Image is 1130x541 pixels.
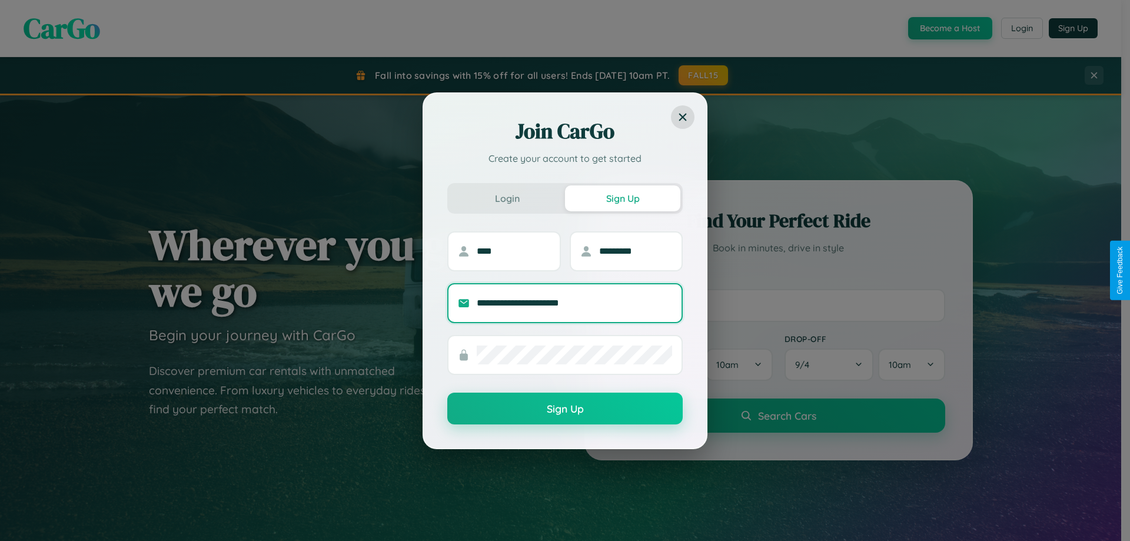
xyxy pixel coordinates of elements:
button: Login [450,185,565,211]
button: Sign Up [565,185,680,211]
p: Create your account to get started [447,151,683,165]
div: Give Feedback [1116,247,1124,294]
h2: Join CarGo [447,117,683,145]
button: Sign Up [447,393,683,424]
